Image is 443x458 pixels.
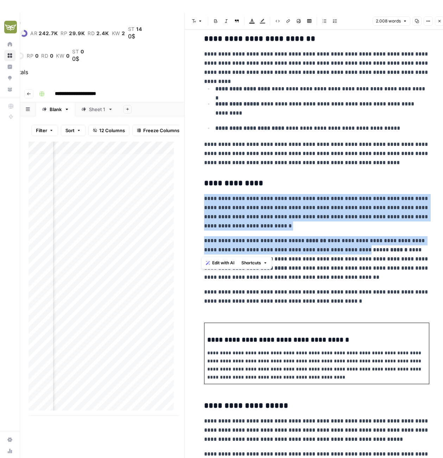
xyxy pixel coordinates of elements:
[88,31,109,36] a: rd2.4K
[65,127,75,134] span: Sort
[203,258,237,267] button: Edit with AI
[56,53,69,59] a: kw0
[96,31,109,36] span: 2.4K
[4,445,15,457] a: Usage
[373,17,410,26] button: 2.008 words
[128,32,142,40] div: 0$
[30,31,58,36] a: ar242.7K
[112,31,120,36] span: kw
[30,31,37,36] span: ar
[128,26,142,32] a: st14
[4,84,15,95] a: Your Data
[50,53,53,59] span: 0
[89,106,105,113] div: Sheet 1
[27,53,38,59] a: rp0
[241,260,261,266] span: Shortcuts
[61,125,86,136] button: Sort
[88,31,95,36] span: rd
[69,31,85,36] span: 29.9K
[143,127,179,134] span: Freeze Columns
[61,31,85,36] a: rp29.9K
[31,125,58,136] button: Filter
[72,49,84,54] a: st0
[36,127,47,134] span: Filter
[41,53,48,59] span: rd
[376,18,401,24] span: 2.008 words
[27,53,33,59] span: rp
[122,31,125,36] span: 2
[136,26,142,32] span: 14
[99,127,125,134] span: 12 Columns
[75,102,119,116] a: Sheet 1
[35,53,39,59] span: 0
[212,260,234,266] span: Edit with AI
[112,31,125,36] a: kw2
[72,49,79,54] span: st
[36,102,75,116] a: Blank
[132,125,184,136] button: Freeze Columns
[66,53,70,59] span: 0
[88,125,129,136] button: 12 Columns
[72,54,84,63] div: 0$
[41,53,53,59] a: rd0
[50,106,62,113] div: Blank
[239,258,270,267] button: Shortcuts
[56,53,64,59] span: kw
[81,49,84,54] span: 0
[39,31,58,36] span: 242.7K
[4,434,15,445] a: Settings
[128,26,135,32] span: st
[61,31,67,36] span: rp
